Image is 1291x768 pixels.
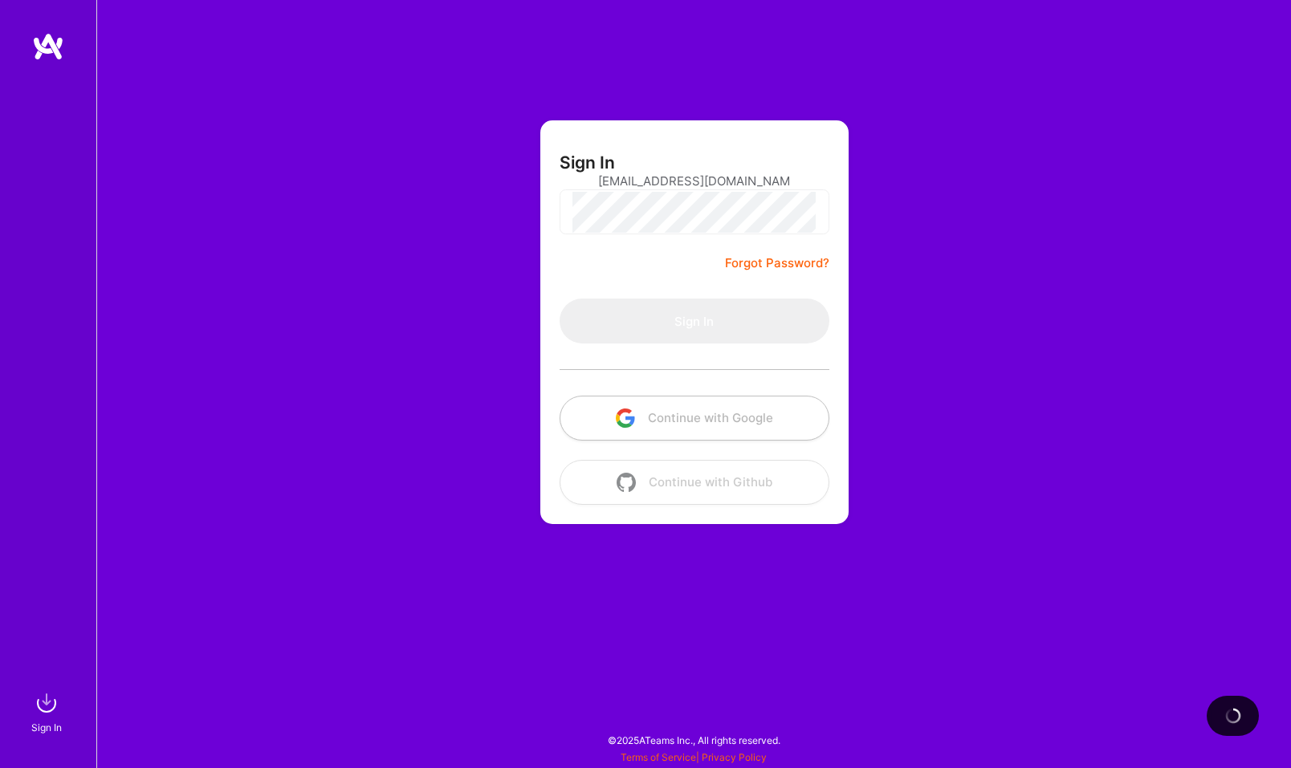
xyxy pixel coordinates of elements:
[598,161,791,201] input: Email...
[31,719,62,736] div: Sign In
[34,687,63,736] a: sign inSign In
[617,473,636,492] img: icon
[702,751,767,763] a: Privacy Policy
[96,720,1291,760] div: © 2025 ATeams Inc., All rights reserved.
[32,32,64,61] img: logo
[560,460,829,505] button: Continue with Github
[560,299,829,343] button: Sign In
[616,408,635,428] img: icon
[31,687,63,719] img: sign in
[621,751,696,763] a: Terms of Service
[621,751,767,763] span: |
[725,254,829,273] a: Forgot Password?
[1224,706,1243,725] img: loading
[560,396,829,441] button: Continue with Google
[560,152,615,173] h3: Sign In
